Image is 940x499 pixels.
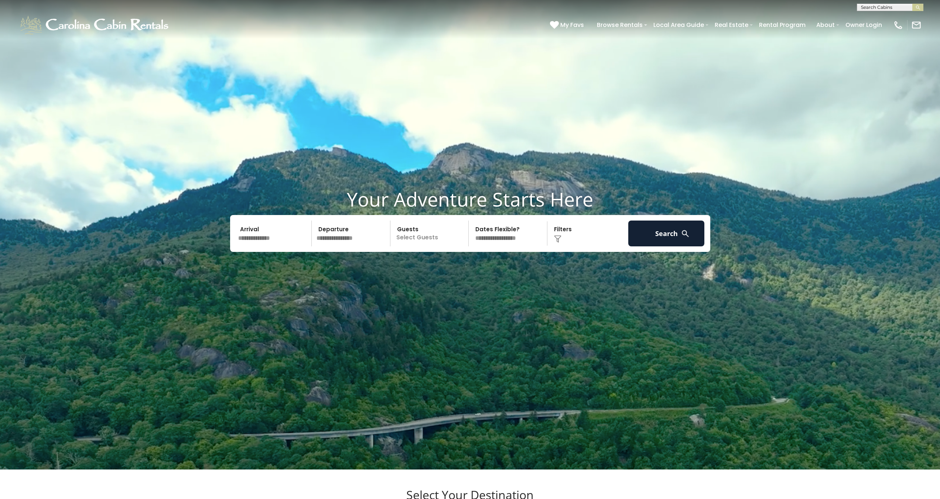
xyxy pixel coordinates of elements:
[711,18,752,31] a: Real Estate
[18,14,172,36] img: White-1-1-2.png
[681,229,690,238] img: search-regular-white.png
[911,20,922,30] img: mail-regular-white.png
[893,20,903,30] img: phone-regular-white.png
[755,18,809,31] a: Rental Program
[550,20,586,30] a: My Favs
[6,188,934,211] h1: Your Adventure Starts Here
[628,221,705,246] button: Search
[560,20,584,30] span: My Favs
[393,221,469,246] p: Select Guests
[650,18,708,31] a: Local Area Guide
[842,18,886,31] a: Owner Login
[813,18,838,31] a: About
[593,18,646,31] a: Browse Rentals
[554,235,561,243] img: filter--v1.png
